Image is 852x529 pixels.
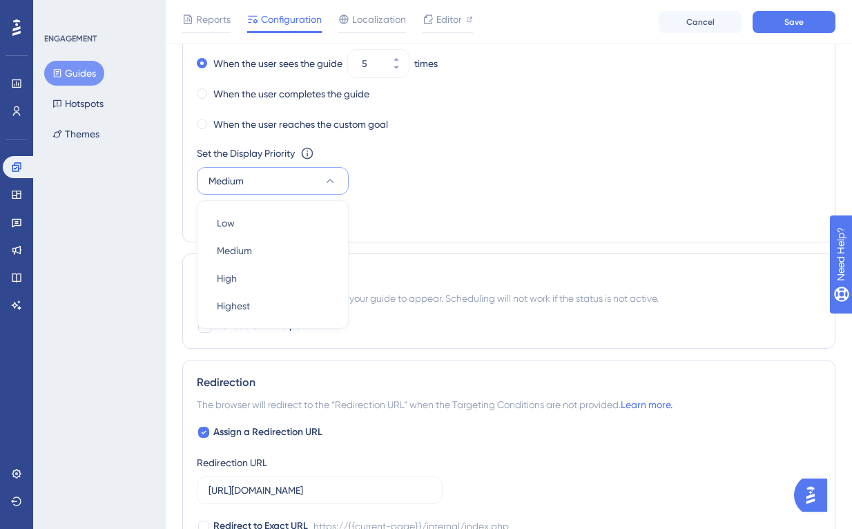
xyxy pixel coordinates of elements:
[217,270,237,287] span: High
[436,11,462,28] span: Editor
[209,483,431,498] input: https://www.example.com/
[794,474,835,516] iframe: UserGuiding AI Assistant Launcher
[621,399,672,410] a: Learn more.
[261,11,322,28] span: Configuration
[197,167,349,195] button: Medium
[206,292,340,320] button: Highest
[197,396,672,413] span: The browser will redirect to the “Redirection URL” when the Targeting Conditions are not provided.
[213,116,388,133] label: When the user reaches the custom goal
[44,122,108,146] button: Themes
[209,173,244,189] span: Medium
[686,17,715,28] span: Cancel
[753,11,835,33] button: Save
[217,298,250,314] span: Highest
[352,11,406,28] span: Localization
[414,55,438,72] div: times
[32,3,86,20] span: Need Help?
[217,215,235,231] span: Low
[213,55,342,72] label: When the user sees the guide
[196,11,231,28] span: Reports
[206,237,340,264] button: Medium
[44,33,97,44] div: ENGAGEMENT
[213,424,322,441] span: Assign a Redirection URL
[197,454,267,471] div: Redirection URL
[206,264,340,292] button: High
[784,17,804,28] span: Save
[44,61,104,86] button: Guides
[197,290,821,307] div: You can schedule a time period for your guide to appear. Scheduling will not work if the status i...
[197,374,821,391] div: Redirection
[213,86,369,102] label: When the user completes the guide
[206,209,340,237] button: Low
[44,91,112,116] button: Hotspots
[197,145,295,162] div: Set the Display Priority
[659,11,742,33] button: Cancel
[197,268,821,285] div: Scheduling
[217,242,252,259] span: Medium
